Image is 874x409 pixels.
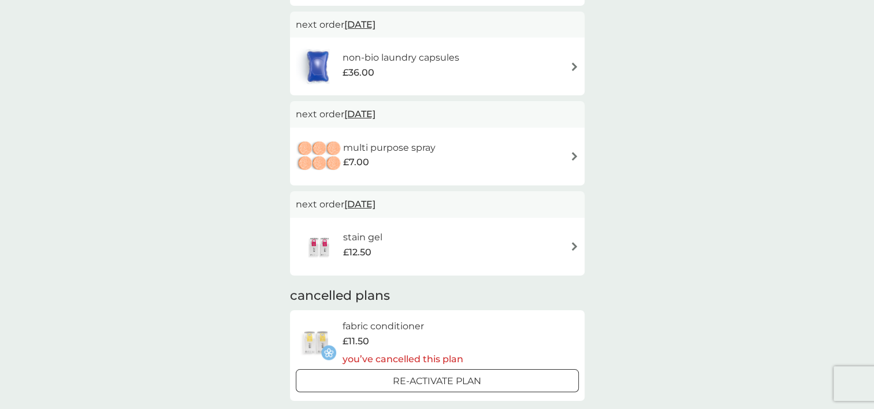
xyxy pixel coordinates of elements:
[296,226,343,267] img: stain gel
[343,334,369,349] span: £11.50
[296,322,336,363] img: fabric conditioner
[344,13,375,36] span: [DATE]
[343,155,369,170] span: £7.00
[344,103,375,125] span: [DATE]
[343,65,374,80] span: £36.00
[570,152,579,161] img: arrow right
[344,193,375,215] span: [DATE]
[393,374,481,389] p: Re-activate Plan
[296,197,579,212] p: next order
[343,352,463,367] p: you’ve cancelled this plan
[296,107,579,122] p: next order
[343,319,463,334] h6: fabric conditioner
[296,369,579,392] button: Re-activate Plan
[296,46,340,87] img: non-bio laundry capsules
[343,245,371,260] span: £12.50
[290,287,585,305] h2: cancelled plans
[343,50,459,65] h6: non-bio laundry capsules
[570,242,579,251] img: arrow right
[570,62,579,71] img: arrow right
[296,17,579,32] p: next order
[343,140,436,155] h6: multi purpose spray
[296,136,343,177] img: multi purpose spray
[343,230,382,245] h6: stain gel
